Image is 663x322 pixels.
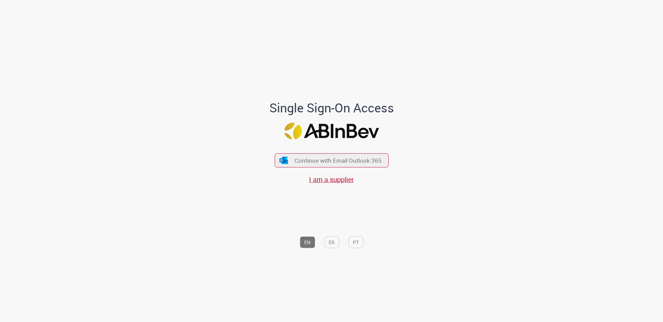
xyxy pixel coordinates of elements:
[284,123,379,140] img: Logo ABInBev
[348,237,363,248] button: PT
[275,153,388,168] button: ícone Azure/Microsoft 360 Continue with Email Outlook 365
[300,237,315,248] button: EN
[324,237,339,248] button: ES
[309,175,354,184] a: I am a supplier
[295,157,382,164] span: Continue with Email Outlook 365
[236,101,427,115] h1: Single Sign-On Access
[279,157,289,164] img: ícone Azure/Microsoft 360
